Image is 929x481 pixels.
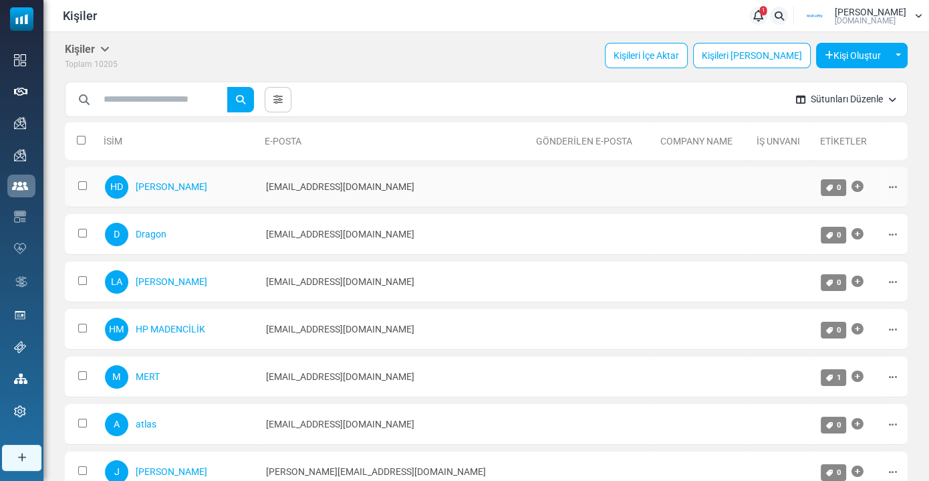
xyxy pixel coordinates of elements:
[837,230,841,239] span: 0
[757,136,800,147] a: İş Unvanı
[816,43,890,68] button: Kişi Oluştur
[136,276,207,287] a: [PERSON_NAME]
[136,466,207,477] a: [PERSON_NAME]
[851,411,864,438] a: Etiket Ekle
[136,371,160,382] a: MERT
[10,7,33,31] img: mailsoftly_icon_blue_white.svg
[14,341,26,353] img: support-icon.svg
[605,43,688,68] a: Kişileri İçe Aktar
[14,54,26,66] img: dashboard-icon.svg
[837,183,841,192] span: 0
[819,136,866,147] a: Etiketler
[660,136,733,147] a: Company Name
[14,274,29,290] img: workflow.svg
[821,179,846,196] a: 0
[259,214,531,255] td: [EMAIL_ADDRESS][DOMAIN_NAME]
[259,309,531,350] td: [EMAIL_ADDRESS][DOMAIN_NAME]
[837,420,841,429] span: 0
[837,278,841,287] span: 0
[660,136,733,147] span: translation missing: tr.crm_contacts.form.list_header.company_name
[65,60,92,69] span: Toplam
[785,82,907,117] button: Sütunları Düzenle
[63,7,97,25] span: Kişiler
[837,373,841,382] span: 1
[851,221,864,248] a: Etiket Ekle
[136,324,205,334] a: HP MADENCİLİK
[12,181,28,191] img: contacts-icon-active.svg
[14,117,26,129] img: campaigns-icon.png
[105,223,128,246] span: D
[105,365,128,389] span: M
[105,318,128,341] span: HM
[94,60,118,69] span: 10205
[14,405,26,417] img: settings-icon.svg
[136,419,156,429] a: atlas
[760,6,767,15] span: 1
[265,136,301,147] a: E-Posta
[105,413,128,436] span: A
[798,6,922,26] a: User Logo [PERSON_NAME] [DOMAIN_NAME]
[136,181,207,192] a: [PERSON_NAME]
[837,325,841,334] span: 0
[835,7,906,17] span: [PERSON_NAME]
[851,173,864,200] a: Etiket Ekle
[104,136,122,147] a: İsim
[259,357,531,397] td: [EMAIL_ADDRESS][DOMAIN_NAME]
[693,43,811,68] a: Kişileri [PERSON_NAME]
[837,468,841,477] span: 0
[821,464,846,481] a: 0
[835,17,896,25] span: [DOMAIN_NAME]
[798,6,831,26] img: User Logo
[136,229,166,239] a: Dragon
[821,322,846,339] a: 0
[851,363,864,390] a: Etiket Ekle
[259,167,531,207] td: [EMAIL_ADDRESS][DOMAIN_NAME]
[259,262,531,302] td: [EMAIL_ADDRESS][DOMAIN_NAME]
[14,149,26,161] img: campaigns-icon.png
[65,43,110,56] h5: Kişiler
[14,243,26,254] img: domain-health-icon.svg
[821,227,846,244] a: 0
[14,309,26,321] img: landing_pages.svg
[851,316,864,343] a: Etiket Ekle
[749,7,767,25] a: 1
[851,268,864,295] a: Etiket Ekle
[821,369,846,386] a: 1
[821,417,846,434] a: 0
[259,404,531,445] td: [EMAIL_ADDRESS][DOMAIN_NAME]
[105,175,128,199] span: HD
[14,211,26,223] img: email-templates-icon.svg
[536,136,632,147] a: Gönderilen E-Posta
[821,274,846,291] a: 0
[105,270,128,294] span: LA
